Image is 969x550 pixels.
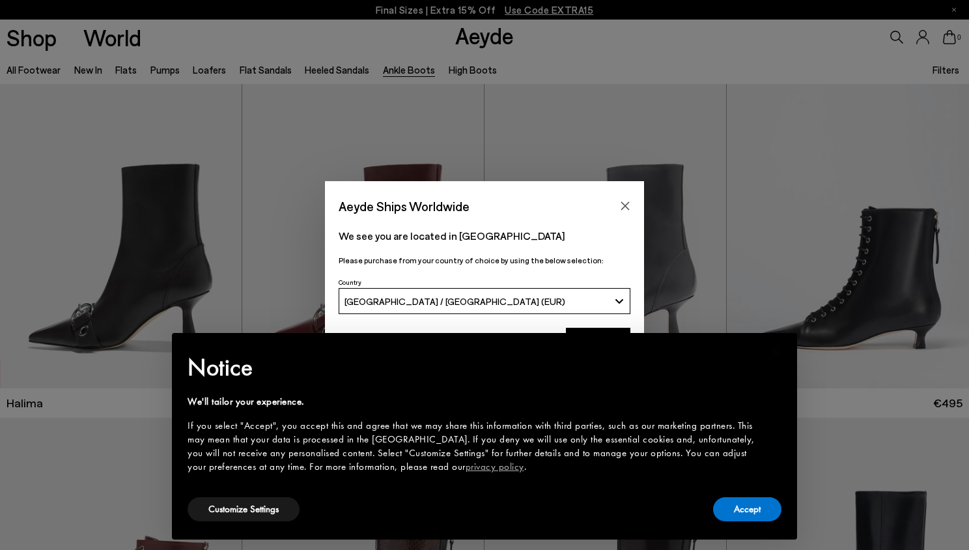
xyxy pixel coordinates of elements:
div: If you select "Accept", you accept this and agree that we may share this information with third p... [188,419,761,474]
div: We'll tailor your experience. [188,395,761,409]
span: × [772,342,781,362]
button: Customize Settings [188,497,300,521]
span: Aeyde Ships Worldwide [339,195,470,218]
span: [GEOGRAPHIC_DATA] / [GEOGRAPHIC_DATA] (EUR) [344,296,565,307]
h2: Notice [188,351,761,384]
button: Close [615,196,635,216]
p: Please purchase from your country of choice by using the below selection: [339,254,630,267]
button: Close this notice [761,337,792,368]
button: Accept [713,497,781,521]
p: We see you are located in [GEOGRAPHIC_DATA] [339,228,630,244]
span: Country [339,278,361,286]
a: privacy policy [466,460,524,473]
